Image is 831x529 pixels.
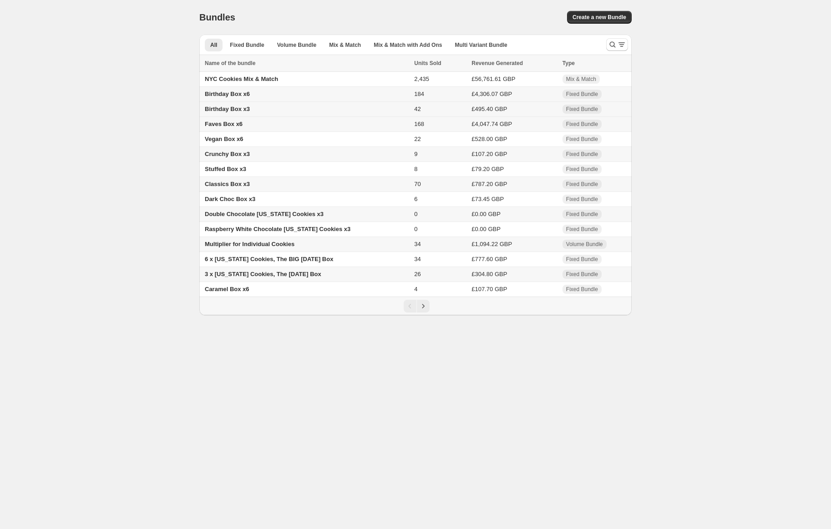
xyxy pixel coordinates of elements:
span: £1,094.22 GBP [471,241,512,247]
span: £0.00 GBP [471,211,501,217]
span: 70 [414,181,421,187]
span: Multiplier for Individual Cookies [205,241,294,247]
span: Fixed Bundle [566,286,598,293]
span: Crunchy Box x3 [205,151,250,157]
span: 168 [414,121,424,127]
span: Fixed Bundle [566,121,598,128]
span: Volume Bundle [277,41,316,49]
span: Units Sold [414,59,441,68]
span: £777.60 GBP [471,256,507,262]
div: Type [562,59,626,68]
span: £73.45 GBP [471,196,504,202]
span: Revenue Generated [471,59,523,68]
span: £528.00 GBP [471,136,507,142]
span: £495.40 GBP [471,106,507,112]
span: 6 [414,196,417,202]
span: Mix & Match [329,41,361,49]
span: 184 [414,91,424,97]
span: 0 [414,211,417,217]
span: 26 [414,271,421,277]
span: Raspberry White Chocolate [US_STATE] Cookies x3 [205,226,350,232]
div: Name of the bundle [205,59,409,68]
span: Fixed Bundle [566,91,598,98]
span: Fixed Bundle [566,226,598,233]
span: Vegan Box x6 [205,136,243,142]
span: 34 [414,241,421,247]
button: Create a new Bundle [567,11,632,24]
span: 42 [414,106,421,112]
button: Units Sold [414,59,450,68]
span: Fixed Bundle [230,41,264,49]
span: £107.70 GBP [471,286,507,292]
span: Caramel Box x6 [205,286,249,292]
button: Revenue Generated [471,59,532,68]
span: 8 [414,166,417,172]
span: All [210,41,217,49]
span: 3 x [US_STATE] Cookies, The [DATE] Box [205,271,321,277]
span: 22 [414,136,421,142]
span: Fixed Bundle [566,181,598,188]
span: Birthday Box x3 [205,106,250,112]
span: Mix & Match with Add Ons [374,41,442,49]
span: Birthday Box x6 [205,91,250,97]
span: 4 [414,286,417,292]
span: £787.20 GBP [471,181,507,187]
span: Multi Variant Bundle [455,41,507,49]
span: Stuffed Box x3 [205,166,246,172]
span: £304.80 GBP [471,271,507,277]
span: £79.20 GBP [471,166,504,172]
span: Fixed Bundle [566,211,598,218]
span: 2,435 [414,76,429,82]
span: Fixed Bundle [566,166,598,173]
span: Double Chocolate [US_STATE] Cookies x3 [205,211,324,217]
span: Mix & Match [566,76,596,83]
span: Fixed Bundle [566,256,598,263]
span: £4,047.74 GBP [471,121,512,127]
span: 9 [414,151,417,157]
button: Search and filter results [606,38,628,51]
span: £56,761.61 GBP [471,76,515,82]
button: Next [417,300,430,312]
nav: Pagination [199,297,632,315]
span: Fixed Bundle [566,196,598,203]
span: £107.20 GBP [471,151,507,157]
span: 34 [414,256,421,262]
span: 0 [414,226,417,232]
span: Dark Choc Box x3 [205,196,255,202]
h1: Bundles [199,12,235,23]
span: Volume Bundle [566,241,603,248]
span: 6 x [US_STATE] Cookies, The BIG [DATE] Box [205,256,333,262]
span: £4,306.07 GBP [471,91,512,97]
span: Faves Box x6 [205,121,243,127]
span: Create a new Bundle [573,14,626,21]
span: £0.00 GBP [471,226,501,232]
span: Fixed Bundle [566,136,598,143]
span: Classics Box x3 [205,181,250,187]
span: Fixed Bundle [566,106,598,113]
span: NYC Cookies Mix & Match [205,76,278,82]
span: Fixed Bundle [566,151,598,158]
span: Fixed Bundle [566,271,598,278]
